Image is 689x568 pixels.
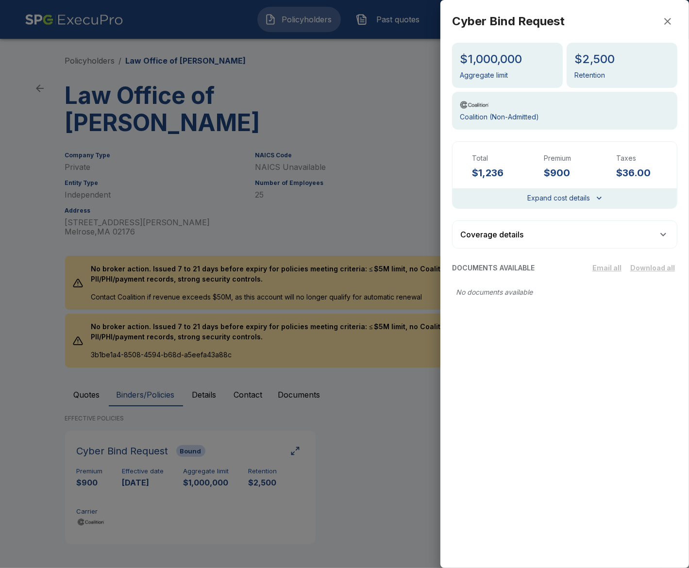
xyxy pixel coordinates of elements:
p: Coverage details [460,229,523,240]
h6: $1,236 [472,165,513,181]
p: Coalition (Non-Admitted) [460,112,670,122]
p: $2,500 [574,50,670,68]
h6: $36.00 [616,165,657,181]
p: Retention [574,70,670,80]
p: Aggregate limit [460,70,555,80]
h6: $900 [544,165,586,181]
img: carrier logo [460,100,489,110]
p: $1,000,000 [460,50,555,68]
p: Total [472,153,513,163]
p: DOCUMENTS AVAILABLE [452,265,535,271]
p: Taxes [616,153,657,163]
p: No documents available [452,284,677,301]
p: Premium [544,153,586,163]
h5: Cyber Bind Request [452,14,565,29]
button: Expand cost details [528,192,602,204]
